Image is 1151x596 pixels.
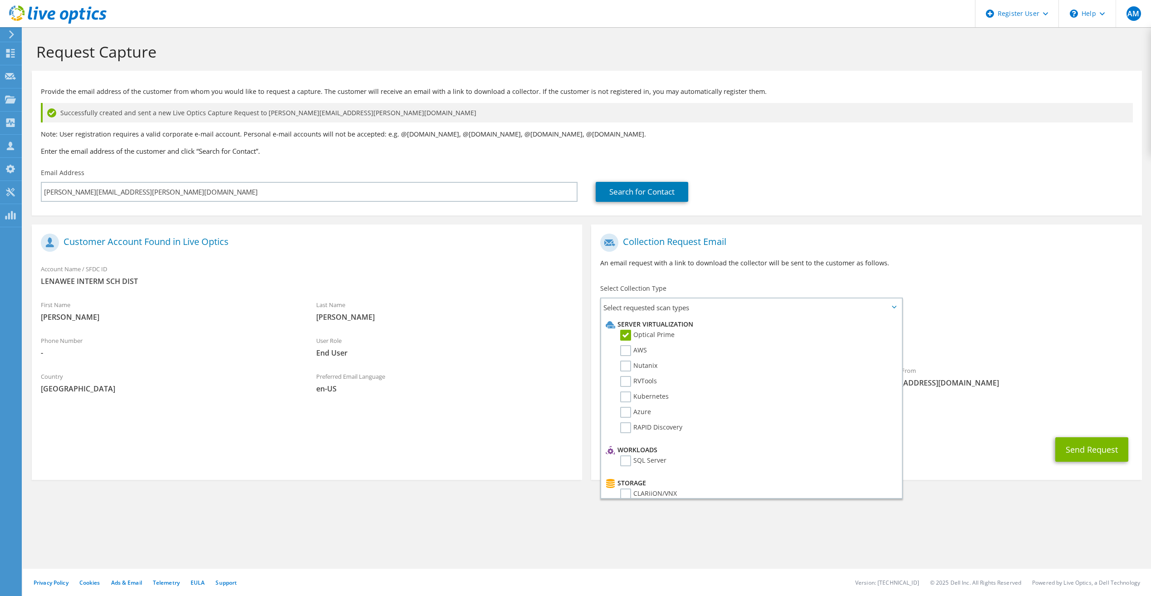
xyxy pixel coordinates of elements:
[307,295,583,327] div: Last Name
[41,312,298,322] span: [PERSON_NAME]
[591,320,1141,357] div: Requested Collections
[601,298,901,317] span: Select requested scan types
[79,579,100,586] a: Cookies
[620,455,666,466] label: SQL Server
[41,234,568,252] h1: Customer Account Found in Live Optics
[876,378,1133,388] span: [EMAIL_ADDRESS][DOMAIN_NAME]
[620,330,675,341] label: Optical Prime
[620,407,651,418] label: Azure
[111,579,142,586] a: Ads & Email
[603,445,896,455] li: Workloads
[600,234,1128,252] h1: Collection Request Email
[41,348,298,358] span: -
[1032,579,1140,586] li: Powered by Live Optics, a Dell Technology
[620,376,657,387] label: RVTools
[867,361,1142,392] div: Sender & From
[600,258,1132,268] p: An email request with a link to download the collector will be sent to the customer as follows.
[620,391,669,402] label: Kubernetes
[1055,437,1128,462] button: Send Request
[603,478,896,489] li: Storage
[316,384,573,394] span: en-US
[930,579,1021,586] li: © 2025 Dell Inc. All Rights Reserved
[591,361,867,392] div: To
[41,168,84,177] label: Email Address
[36,42,1133,61] h1: Request Capture
[41,276,573,286] span: LENAWEE INTERM SCH DIST
[1127,6,1141,21] span: AM
[855,579,919,586] li: Version: [TECHNICAL_ID]
[603,319,896,330] li: Server Virtualization
[216,579,237,586] a: Support
[316,348,573,358] span: End User
[41,87,1133,97] p: Provide the email address of the customer from whom you would like to request a capture. The cust...
[600,284,666,293] label: Select Collection Type
[34,579,69,586] a: Privacy Policy
[41,384,298,394] span: [GEOGRAPHIC_DATA]
[41,129,1133,139] p: Note: User registration requires a valid corporate e-mail account. Personal e-mail accounts will ...
[307,331,583,362] div: User Role
[307,367,583,398] div: Preferred Email Language
[41,146,1133,156] h3: Enter the email address of the customer and click “Search for Contact”.
[32,295,307,327] div: First Name
[153,579,180,586] a: Telemetry
[620,345,647,356] label: AWS
[620,361,657,371] label: Nutanix
[60,108,476,118] span: Successfully created and sent a new Live Optics Capture Request to [PERSON_NAME][EMAIL_ADDRESS][P...
[32,259,582,291] div: Account Name / SFDC ID
[596,182,688,202] a: Search for Contact
[1070,10,1078,18] svg: \n
[591,397,1141,428] div: CC & Reply To
[32,367,307,398] div: Country
[32,331,307,362] div: Phone Number
[191,579,205,586] a: EULA
[620,489,677,499] label: CLARiiON/VNX
[316,312,573,322] span: [PERSON_NAME]
[620,422,682,433] label: RAPID Discovery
